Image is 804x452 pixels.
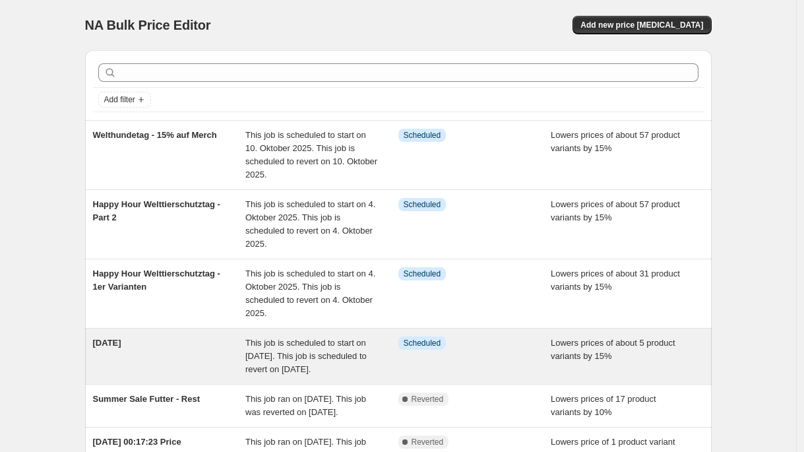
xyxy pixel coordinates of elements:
span: Scheduled [404,199,441,210]
span: This job is scheduled to start on 10. Oktober 2025. This job is scheduled to revert on 10. Oktobe... [245,130,377,179]
span: This job is scheduled to start on [DATE]. This job is scheduled to revert on [DATE]. [245,338,367,374]
span: Lowers prices of 17 product variants by 10% [551,394,656,417]
span: NA Bulk Price Editor [85,18,211,32]
span: Happy Hour Welttierschutztag - 1er Varianten [93,269,220,292]
span: This job is scheduled to start on 4. Oktober 2025. This job is scheduled to revert on 4. Oktober ... [245,199,375,249]
span: Add filter [104,94,135,105]
button: Add new price [MEDICAL_DATA] [572,16,711,34]
span: Lowers prices of about 57 product variants by 15% [551,199,680,222]
span: Scheduled [404,338,441,348]
span: Summer Sale Futter - Rest [93,394,201,404]
span: Reverted [412,437,444,447]
span: Reverted [412,394,444,404]
span: Scheduled [404,269,441,279]
span: Welthundetag - 15% auf Merch [93,130,217,140]
span: This job ran on [DATE]. This job was reverted on [DATE]. [245,394,366,417]
span: Lowers prices of about 5 product variants by 15% [551,338,675,361]
span: Happy Hour Welttierschutztag - Part 2 [93,199,220,222]
span: This job is scheduled to start on 4. Oktober 2025. This job is scheduled to revert on 4. Oktober ... [245,269,375,318]
span: Lowers prices of about 57 product variants by 15% [551,130,680,153]
button: Add filter [98,92,151,108]
span: [DATE] [93,338,121,348]
span: Add new price [MEDICAL_DATA] [580,20,703,30]
span: Scheduled [404,130,441,141]
span: Lowers prices of about 31 product variants by 15% [551,269,680,292]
